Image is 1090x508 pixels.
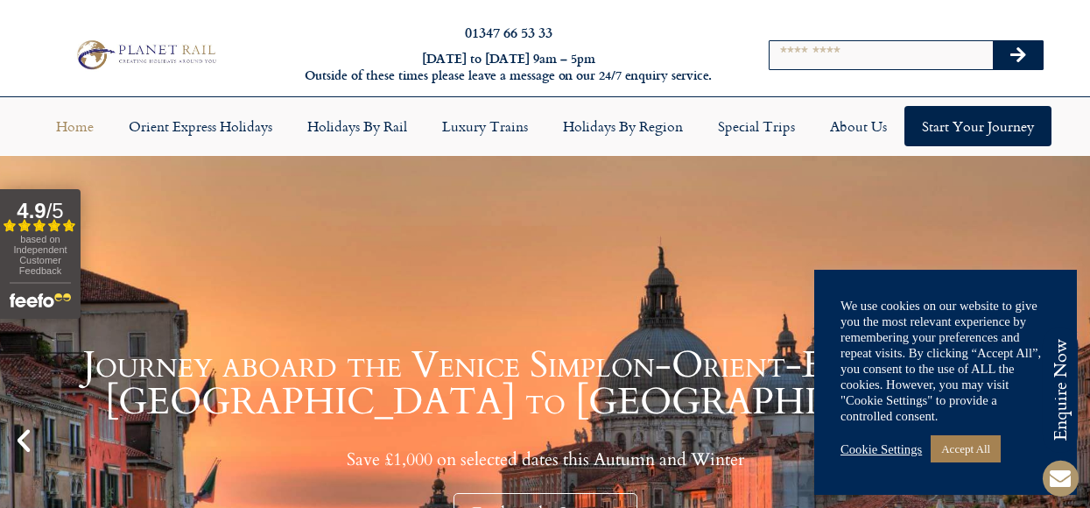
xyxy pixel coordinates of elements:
a: Start your Journey [904,106,1051,146]
h6: [DATE] to [DATE] 9am – 5pm Outside of these times please leave a message on our 24/7 enquiry serv... [295,51,722,83]
h1: Journey aboard the Venice Simplon-Orient-Express from [GEOGRAPHIC_DATA] to [GEOGRAPHIC_DATA] [44,347,1046,420]
button: Search [993,41,1044,69]
a: Special Trips [700,106,812,146]
div: Previous slide [9,426,39,455]
img: Planet Rail Train Holidays Logo [71,37,220,73]
a: Cookie Settings [840,441,922,457]
a: Home [39,106,111,146]
a: Orient Express Holidays [111,106,290,146]
a: Holidays by Region [545,106,700,146]
a: Luxury Trains [425,106,545,146]
nav: Menu [9,106,1081,146]
a: Holidays by Rail [290,106,425,146]
div: We use cookies on our website to give you the most relevant experience by remembering your prefer... [840,298,1051,424]
a: Accept All [931,435,1001,462]
a: 01347 66 53 33 [465,22,552,42]
p: Save £1,000 on selected dates this Autumn and Winter [44,448,1046,470]
a: About Us [812,106,904,146]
